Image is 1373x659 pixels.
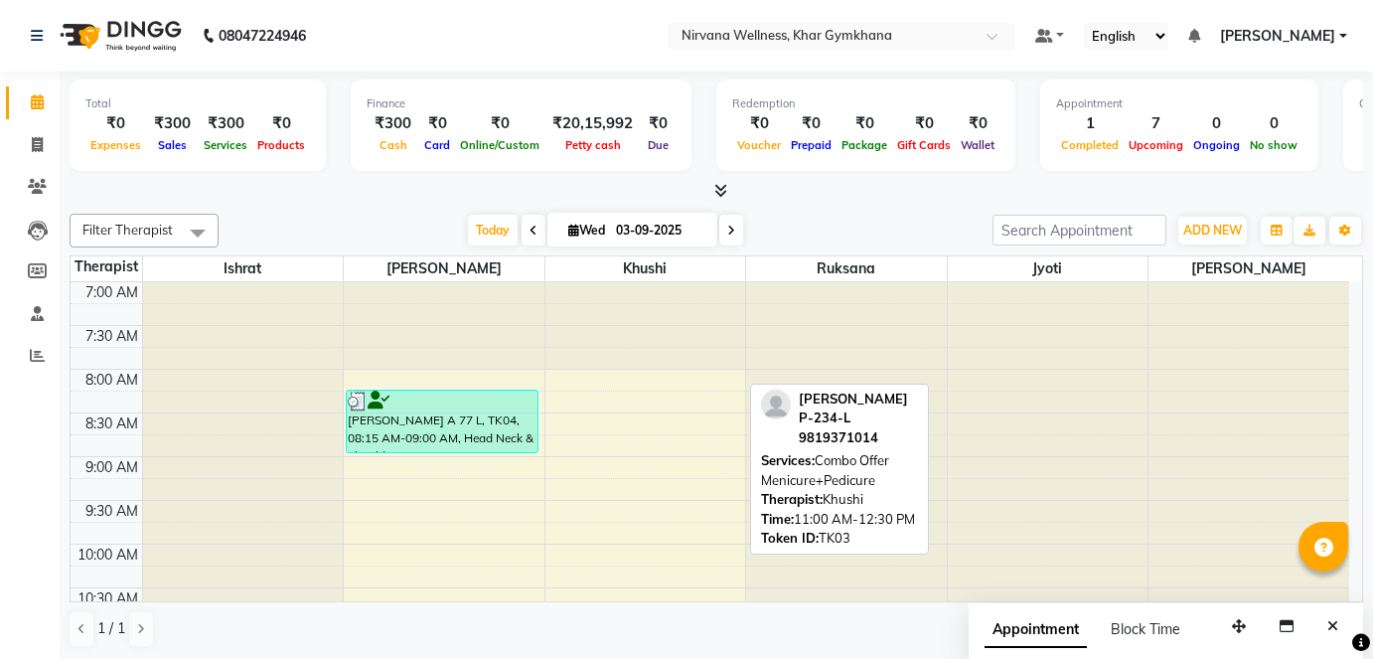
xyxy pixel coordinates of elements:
span: [PERSON_NAME] [1148,256,1349,281]
span: Gift Cards [892,138,956,152]
div: 7 [1124,112,1188,135]
span: Ruksana [746,256,947,281]
span: Ongoing [1188,138,1245,152]
div: ₹20,15,992 [544,112,641,135]
span: Ishrat [143,256,344,281]
span: [PERSON_NAME] [1220,26,1335,47]
div: ₹0 [455,112,544,135]
div: Finance [367,95,676,112]
img: profile [761,390,791,419]
span: [PERSON_NAME] [344,256,544,281]
span: Sales [153,138,192,152]
span: Jyoti [948,256,1148,281]
span: Therapist: [761,491,823,507]
span: Petty cash [560,138,626,152]
div: ₹0 [892,112,956,135]
div: 1 [1056,112,1124,135]
span: Services: [761,452,815,468]
input: 2025-09-03 [610,216,709,246]
div: ₹300 [199,112,252,135]
span: Combo Offer Menicure+Pedicure [761,452,889,488]
span: Cash [375,138,412,152]
img: logo [51,8,187,64]
div: Total [85,95,310,112]
div: Appointment [1056,95,1302,112]
div: ₹0 [732,112,786,135]
div: 10:00 AM [74,545,142,566]
div: 9:30 AM [81,501,142,522]
div: ₹300 [367,112,419,135]
button: ADD NEW [1178,217,1247,245]
div: 8:00 AM [81,370,142,391]
div: 0 [1245,112,1302,135]
div: Khushi [761,490,918,510]
div: 7:00 AM [81,282,142,303]
span: Wallet [956,138,999,152]
div: 9819371014 [799,428,918,448]
span: Completed [1056,138,1124,152]
div: 9:00 AM [81,457,142,478]
div: ₹300 [146,112,199,135]
input: Search Appointment [992,215,1166,246]
span: Services [199,138,252,152]
div: Therapist [71,256,142,277]
span: Card [419,138,455,152]
button: Close [1318,611,1347,642]
span: Products [252,138,310,152]
div: ₹0 [956,112,999,135]
span: No show [1245,138,1302,152]
span: Today [468,215,518,246]
div: 8:30 AM [81,413,142,434]
div: ₹0 [419,112,455,135]
div: ₹0 [837,112,892,135]
span: Due [643,138,674,152]
span: Time: [761,511,794,527]
div: [PERSON_NAME] A 77 L, TK04, 08:15 AM-09:00 AM, Head Neck & Shoulder [347,391,537,452]
span: Block Time [1111,620,1180,638]
div: ₹0 [252,112,310,135]
span: Expenses [85,138,146,152]
div: ₹0 [85,112,146,135]
div: Redemption [732,95,999,112]
span: Filter Therapist [82,222,173,238]
span: Online/Custom [455,138,544,152]
span: ADD NEW [1183,223,1242,238]
div: TK03 [761,529,918,549]
span: Package [837,138,892,152]
div: 7:30 AM [81,326,142,347]
span: [PERSON_NAME] P-234-L [799,391,908,426]
div: 10:30 AM [74,588,142,609]
div: ₹0 [786,112,837,135]
span: Appointment [985,612,1087,648]
div: 0 [1188,112,1245,135]
span: Prepaid [786,138,837,152]
span: Upcoming [1124,138,1188,152]
span: Khushi [545,256,746,281]
span: Voucher [732,138,786,152]
b: 08047224946 [219,8,306,64]
div: 11:00 AM-12:30 PM [761,510,918,530]
div: ₹0 [641,112,676,135]
span: Wed [563,223,610,238]
span: Token ID: [761,530,819,546]
span: 1 / 1 [97,618,125,639]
